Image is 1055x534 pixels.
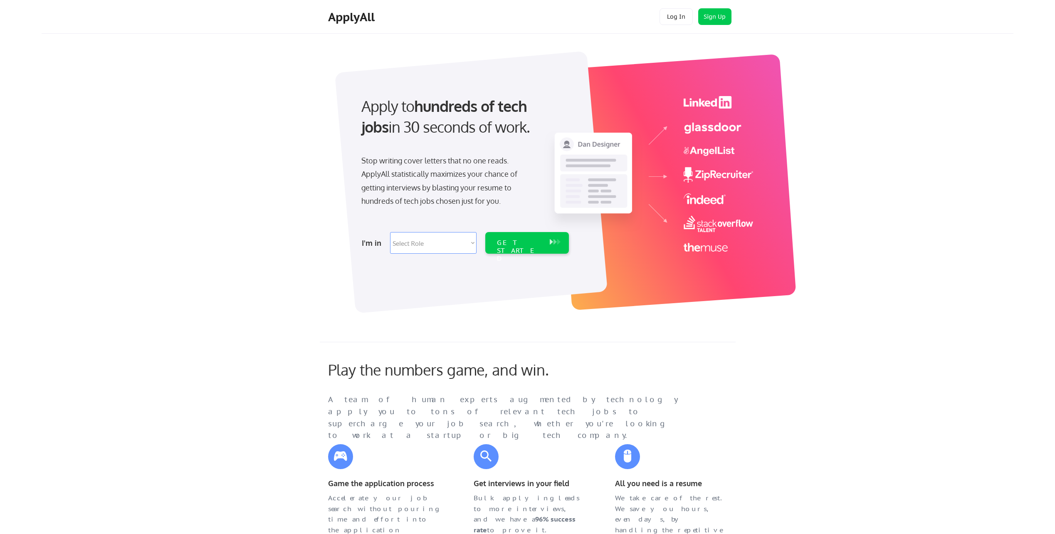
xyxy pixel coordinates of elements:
[361,154,532,208] div: Stop writing cover letters that no one reads. ApplyAll statistically maximizes your chance of get...
[362,236,385,250] div: I'm in
[474,477,586,489] div: Get interviews in your field
[660,8,693,25] button: Log In
[361,96,566,138] div: Apply to in 30 seconds of work.
[328,394,694,442] div: A team of human experts augmented by technology apply you to tons of relevant tech jobs to superc...
[615,477,727,489] div: All you need is a resume
[361,96,531,136] strong: hundreds of tech jobs
[328,477,440,489] div: Game the application process
[698,8,731,25] button: Sign Up
[328,10,377,24] div: ApplyAll
[328,361,586,378] div: Play the numbers game, and win.
[497,239,541,263] div: GET STARTED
